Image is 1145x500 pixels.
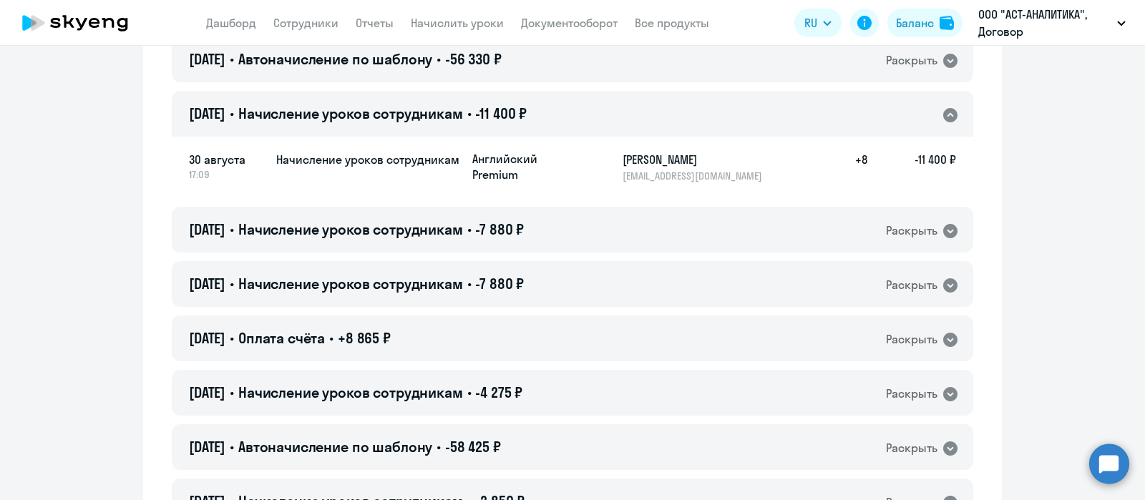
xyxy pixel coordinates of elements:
span: • [437,438,441,456]
span: +8 865 ₽ [338,329,391,347]
h5: [PERSON_NAME] [623,151,770,168]
button: RU [794,9,842,37]
span: Автоначисление по шаблону [238,50,432,68]
span: [DATE] [189,438,225,456]
span: [DATE] [189,50,225,68]
span: • [467,104,472,122]
p: ООО "АСТ-АНАЛИТИКА", Договор [978,6,1111,40]
div: Баланс [896,14,934,31]
a: Дашборд [206,16,256,30]
span: 17:09 [189,168,265,181]
span: • [230,50,234,68]
button: Балансbalance [887,9,963,37]
span: [DATE] [189,275,225,293]
div: Раскрыть [886,52,937,69]
span: • [230,104,234,122]
span: [DATE] [189,329,225,347]
h5: +8 [822,151,867,182]
div: Раскрыть [886,222,937,240]
span: -58 425 ₽ [445,438,501,456]
span: Начисление уроков сотрудникам [238,220,463,238]
span: -7 880 ₽ [475,220,524,238]
span: • [437,50,441,68]
span: -56 330 ₽ [445,50,502,68]
span: RU [804,14,817,31]
span: • [230,329,234,347]
span: [DATE] [189,220,225,238]
span: • [230,383,234,401]
span: Начисление уроков сотрудникам [238,383,463,401]
a: Сотрудники [273,16,338,30]
span: 30 августа [189,151,265,168]
div: Раскрыть [886,385,937,403]
h5: Начисление уроков сотрудникам [276,151,461,168]
span: • [467,383,472,401]
span: Автоначисление по шаблону [238,438,432,456]
div: Раскрыть [886,330,937,348]
button: ООО "АСТ-АНАЛИТИКА", Договор [971,6,1133,40]
a: Отчеты [356,16,394,30]
h5: -11 400 ₽ [867,151,956,182]
span: -11 400 ₽ [475,104,527,122]
img: balance [940,16,954,30]
span: [DATE] [189,104,225,122]
span: -7 880 ₽ [475,275,524,293]
span: • [230,220,234,238]
div: Раскрыть [886,276,937,294]
a: Начислить уроки [411,16,504,30]
p: [EMAIL_ADDRESS][DOMAIN_NAME] [623,170,770,182]
span: • [467,275,472,293]
span: • [230,275,234,293]
span: -4 275 ₽ [475,383,522,401]
span: Оплата счёта [238,329,325,347]
span: [DATE] [189,383,225,401]
a: Все продукты [635,16,709,30]
span: Начисление уроков сотрудникам [238,275,463,293]
span: • [329,329,333,347]
span: • [230,438,234,456]
a: Документооборот [521,16,618,30]
div: Раскрыть [886,439,937,457]
span: • [467,220,472,238]
span: Начисление уроков сотрудникам [238,104,463,122]
p: Английский Premium [472,151,580,182]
